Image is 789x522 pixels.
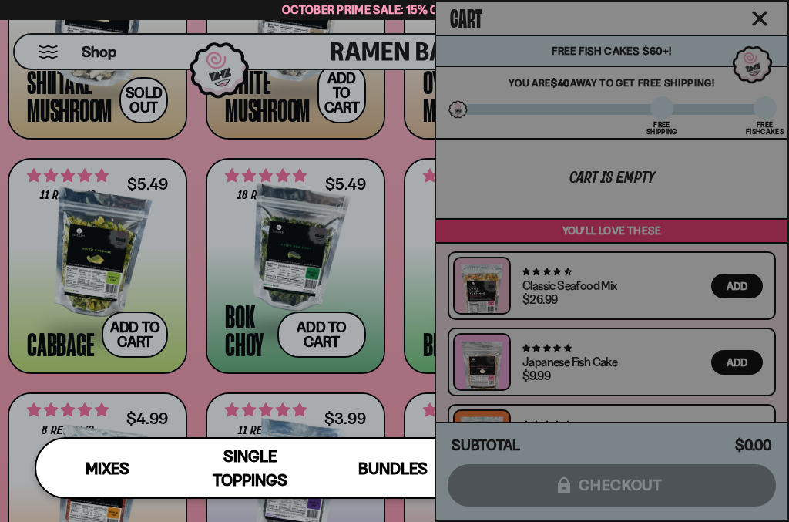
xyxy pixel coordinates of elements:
span: Bundles [358,459,428,478]
a: Mixes [36,439,179,497]
a: Bundles [321,439,464,497]
span: Single Toppings [213,446,287,490]
span: October Prime Sale: 15% off Sitewide [282,2,507,17]
span: Mixes [86,459,129,478]
a: Single Toppings [179,439,321,497]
